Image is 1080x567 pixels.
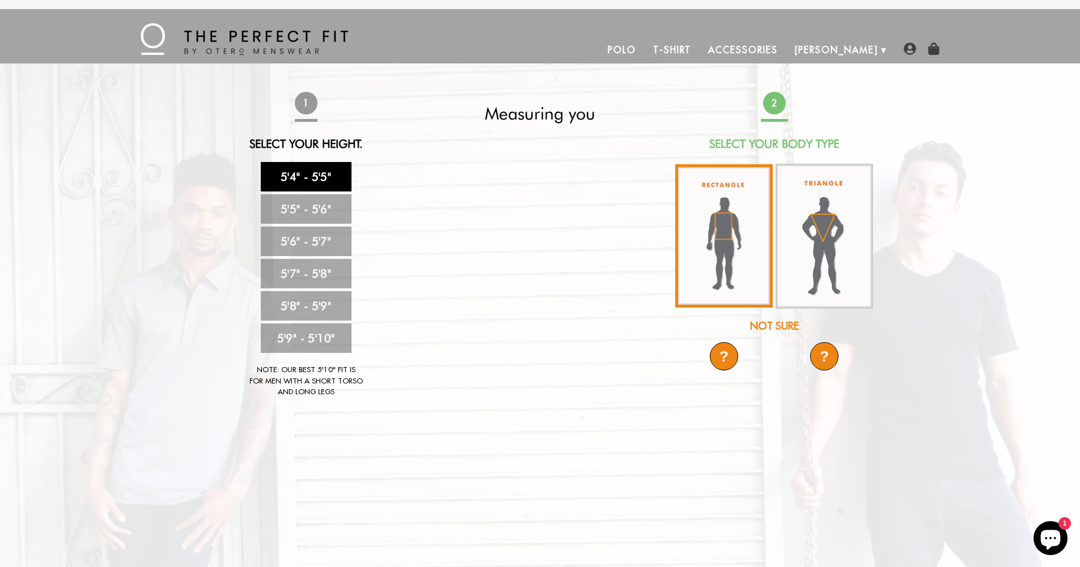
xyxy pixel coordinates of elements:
h2: Measuring you [440,103,641,123]
a: 5'9" - 5'10" [261,323,351,353]
a: 5'6" - 5'7" [261,227,351,256]
a: 5'7" - 5'8" [261,259,351,288]
span: 1 [293,89,320,117]
a: Accessories [700,36,786,63]
a: Polo [599,36,645,63]
div: Not Sure [674,318,875,334]
a: 5'5" - 5'6" [261,194,351,224]
img: triangle-body_336x.jpg [776,164,873,309]
inbox-online-store-chat: Shopify online store chat [1030,521,1071,558]
div: ? [810,342,838,370]
img: user-account-icon.png [904,42,916,55]
div: Note: Our best 5'10" fit is for men with a short torso and long legs [249,364,363,398]
a: 5'8" - 5'9" [261,291,351,321]
div: ? [710,342,738,370]
h2: Select Your Height. [206,137,406,151]
a: T-Shirt [645,36,700,63]
img: rectangle-body_336x.jpg [675,164,773,308]
a: [PERSON_NAME] [786,36,887,63]
span: 2 [761,89,788,117]
img: shopping-bag-icon.png [927,42,940,55]
a: 5'4" - 5'5" [261,162,351,191]
h2: Select Your Body Type [674,137,875,151]
img: The Perfect Fit - by Otero Menswear - Logo [141,23,348,55]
